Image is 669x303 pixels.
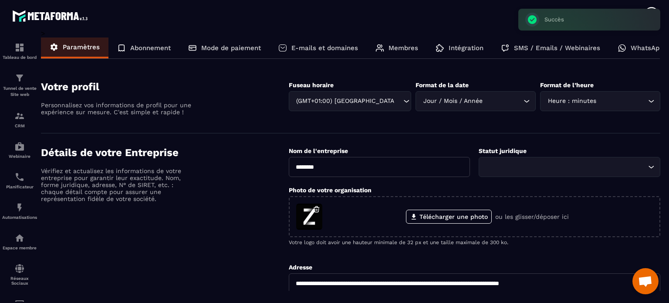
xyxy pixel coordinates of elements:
[14,73,25,83] img: formation
[14,233,25,243] img: automations
[632,268,659,294] div: Ouvrir le chat
[2,165,37,196] a: schedulerschedulerPlanificateur
[540,91,660,111] div: Search for option
[2,104,37,135] a: formationformationCRM
[2,215,37,220] p: Automatisations
[540,82,594,89] label: Format de l’heure
[449,44,483,52] p: Intégration
[12,8,91,24] img: logo
[416,91,536,111] div: Search for option
[2,226,37,257] a: automationsautomationsEspace membre
[416,82,469,89] label: Format de la date
[406,210,492,224] label: Télécharger une photo
[2,85,37,98] p: Tunnel de vente Site web
[63,43,100,51] p: Paramètres
[495,213,569,220] p: ou les glisser/déposer ici
[289,91,412,111] div: Search for option
[2,257,37,292] a: social-networksocial-networkRéseaux Sociaux
[201,44,261,52] p: Mode de paiement
[291,44,358,52] p: E-mails et domaines
[14,111,25,121] img: formation
[2,55,37,60] p: Tableau de bord
[2,276,37,286] p: Réseaux Sociaux
[2,154,37,159] p: Webinaire
[14,202,25,213] img: automations
[289,147,348,154] label: Nom de l'entreprise
[484,96,521,106] input: Search for option
[389,44,418,52] p: Membres
[2,135,37,165] a: automationsautomationsWebinaire
[41,167,193,202] p: Vérifiez et actualisez les informations de votre entreprise pour garantir leur exactitude. Nom, f...
[2,196,37,226] a: automationsautomationsAutomatisations
[289,82,334,89] label: Fuseau horaire
[514,44,600,52] p: SMS / Emails / Webinaires
[2,184,37,189] p: Planificateur
[14,42,25,53] img: formation
[130,44,171,52] p: Abonnement
[14,172,25,182] img: scheduler
[479,157,660,177] div: Search for option
[2,123,37,128] p: CRM
[2,66,37,104] a: formationformationTunnel de vente Site web
[598,96,646,106] input: Search for option
[41,81,289,93] h4: Votre profil
[421,96,484,106] span: Jour / Mois / Année
[14,263,25,274] img: social-network
[479,147,527,154] label: Statut juridique
[2,245,37,250] p: Espace membre
[14,141,25,152] img: automations
[2,36,37,66] a: formationformationTableau de bord
[631,44,663,52] p: WhatsApp
[41,102,193,116] p: Personnalisez vos informations de profil pour une expérience sur mesure. C'est simple et rapide !
[41,146,289,159] h4: Détails de votre Entreprise
[289,264,312,271] label: Adresse
[484,162,646,172] input: Search for option
[289,239,660,245] p: Votre logo doit avoir une hauteur minimale de 32 px et une taille maximale de 300 ko.
[546,96,598,106] span: Heure : minutes
[289,187,372,194] label: Photo de votre organisation
[294,96,395,106] span: (GMT+01:00) [GEOGRAPHIC_DATA]
[395,96,401,106] input: Search for option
